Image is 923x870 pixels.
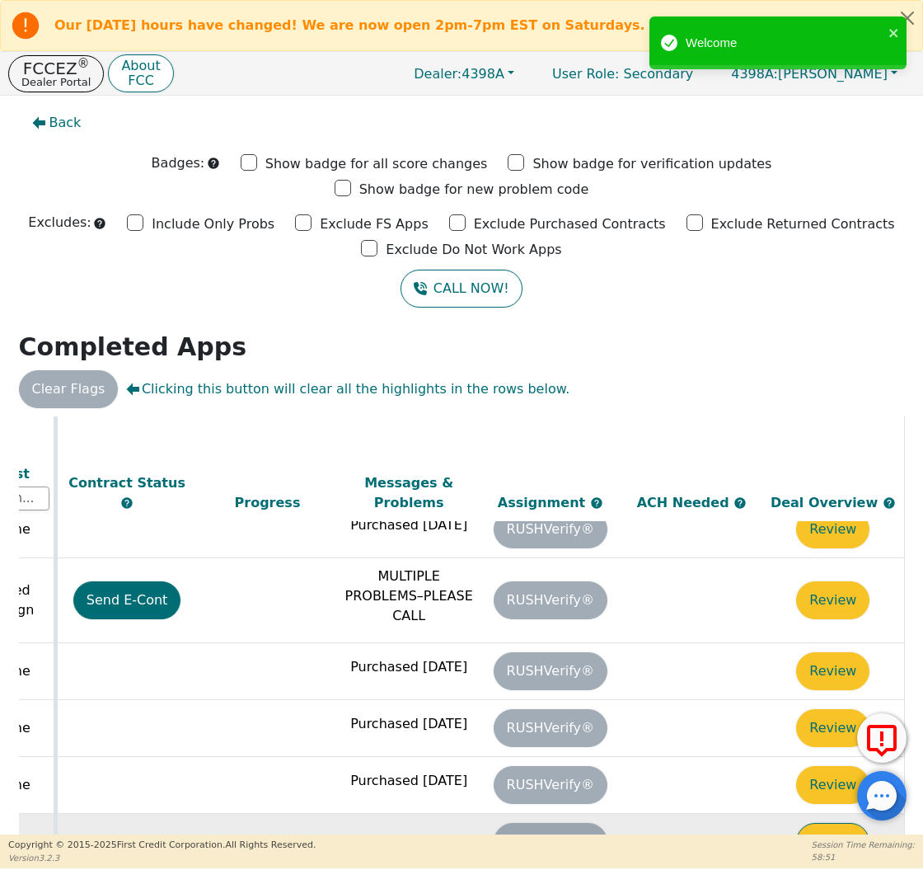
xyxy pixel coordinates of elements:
[152,153,205,173] p: Badges:
[771,494,896,510] span: Deal Overview
[342,515,476,535] p: Purchased [DATE]
[28,213,91,233] p: Excludes:
[8,55,104,92] button: FCCEZ®Dealer Portal
[532,154,771,174] p: Show badge for verification updates
[414,66,461,82] span: Dealer:
[21,60,91,77] p: FCCEZ
[796,766,869,804] button: Review
[21,77,91,87] p: Dealer Portal
[812,851,915,863] p: 58:51
[536,58,710,90] a: User Role: Secondary
[796,510,869,548] button: Review
[359,180,589,200] p: Show badge for new problem code
[552,66,619,82] span: User Role :
[857,713,907,763] button: Report Error to FCC
[686,34,883,53] div: Welcome
[121,74,160,87] p: FCC
[49,113,82,133] span: Back
[265,154,488,174] p: Show badge for all score changes
[54,17,645,33] b: Our [DATE] hours have changed! We are now open 2pm-7pm EST on Saturdays.
[8,839,316,853] p: Copyright © 2015- 2025 First Credit Corporation.
[342,771,476,791] p: Purchased [DATE]
[342,657,476,677] p: Purchased [DATE]
[108,54,173,93] button: AboutFCC
[152,214,274,234] p: Include Only Probs
[796,581,869,619] button: Review
[474,214,666,234] p: Exclude Purchased Contracts
[126,379,569,399] span: Clicking this button will clear all the highlights in the rows below.
[888,23,900,42] button: close
[386,240,561,260] p: Exclude Do Not Work Apps
[342,567,476,626] p: MULTIPLE PROBLEMS–PLEASE CALL
[796,652,869,690] button: Review
[812,839,915,851] p: Session Time Remaining:
[731,66,778,82] span: 4398A:
[711,214,895,234] p: Exclude Returned Contracts
[342,714,476,734] p: Purchased [DATE]
[796,709,869,747] button: Review
[637,494,734,510] span: ACH Needed
[414,66,504,82] span: 4398A
[55,813,197,870] td: CXL [DATE]
[498,494,590,510] span: Assignment
[19,104,95,142] button: Back
[201,492,335,512] div: Progress
[396,61,532,87] button: Dealer:4398A
[401,270,522,308] button: CALL NOW!
[8,852,316,864] p: Version 3.2.3
[893,1,922,35] button: Close alert
[320,214,429,234] p: Exclude FS Apps
[731,66,888,82] span: [PERSON_NAME]
[68,474,185,490] span: Contract Status
[536,58,710,90] p: Secondary
[77,56,90,71] sup: ®
[796,823,869,861] button: Review
[342,473,476,512] div: Messages & Problems
[121,59,160,73] p: About
[342,828,476,848] p: -
[19,332,247,361] strong: Completed Apps
[73,581,181,619] button: Send E-Cont
[225,839,316,850] span: All Rights Reserved.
